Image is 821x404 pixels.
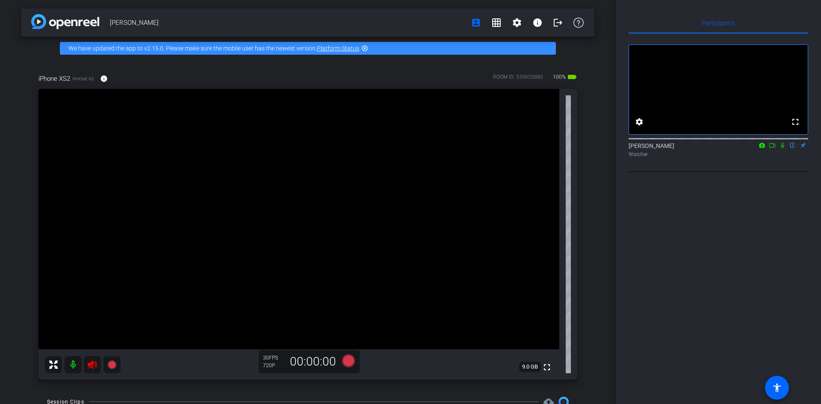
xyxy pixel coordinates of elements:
mat-icon: account_box [471,18,481,28]
mat-icon: settings [634,117,644,127]
div: 30 [263,354,284,361]
mat-icon: grid_on [491,18,502,28]
mat-icon: accessibility [772,383,782,393]
div: ROOM ID: 535620880 [493,73,543,86]
img: app-logo [31,14,99,29]
mat-icon: battery_std [567,72,577,82]
span: 9.0 GB [519,362,541,372]
span: 100% [552,70,567,84]
div: We have updated the app to v2.15.0. Please make sure the mobile user has the newest version. [60,42,556,55]
mat-icon: settings [512,18,522,28]
mat-icon: fullscreen [790,117,800,127]
mat-icon: logout [553,18,563,28]
a: Platform Status [317,45,359,52]
div: 720P [263,362,284,369]
div: [PERSON_NAME] [629,142,808,158]
mat-icon: flip [788,141,798,149]
div: Watcher [629,150,808,158]
mat-icon: highlight_off [361,45,368,52]
span: iPhone XS2 [38,74,70,83]
span: iPhone XS [72,76,94,82]
div: 00:00:00 [284,354,342,369]
mat-icon: fullscreen [542,362,552,372]
mat-icon: info [532,18,543,28]
span: Participants [702,20,735,26]
span: FPS [269,355,278,361]
span: [PERSON_NAME] [110,14,466,31]
mat-icon: info [100,75,108,83]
